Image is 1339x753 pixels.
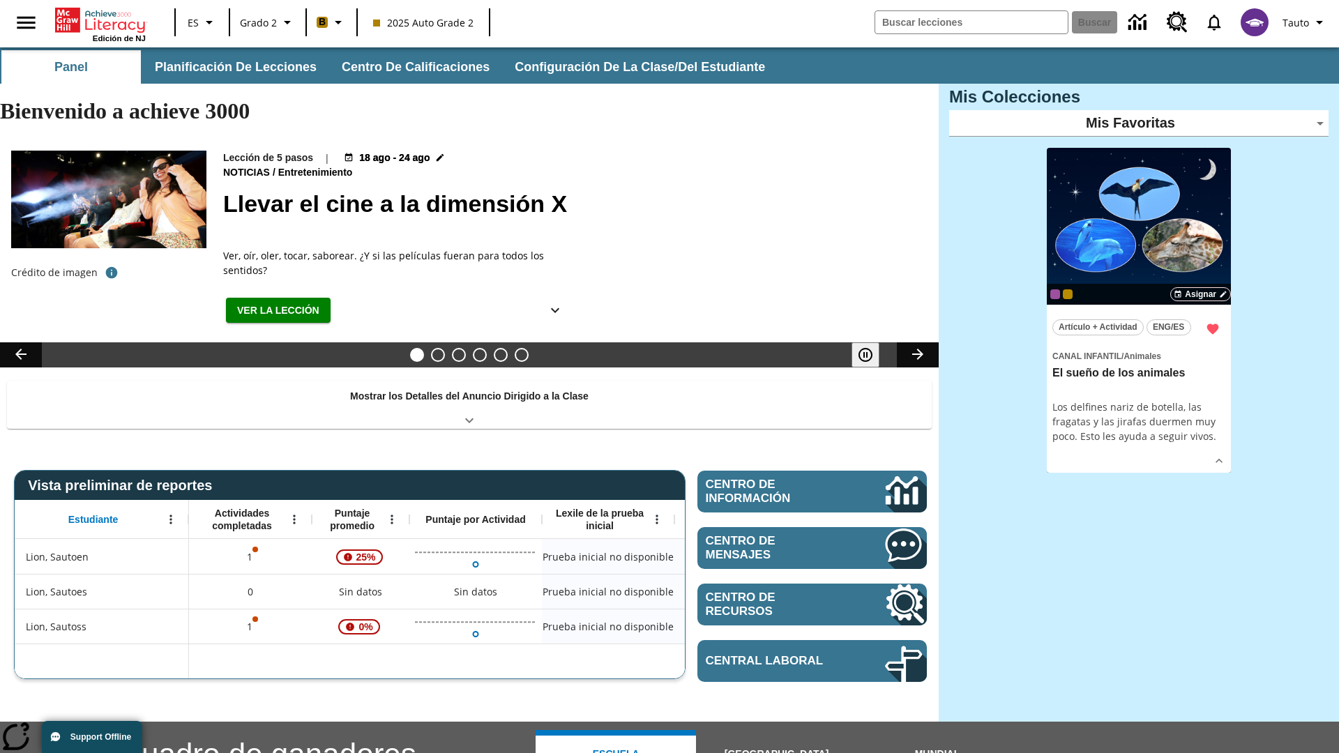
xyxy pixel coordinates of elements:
[160,509,181,530] button: Abrir menú
[248,584,253,599] span: 0
[1050,289,1060,299] div: OL 2025 Auto Grade 3
[515,348,529,362] button: Diapositiva 6 Una idea, mucho trabajo
[706,478,838,505] span: Centro de información
[447,578,504,606] div: Sin datos, Lion, Sautoes
[70,732,131,742] span: Support Offline
[1170,287,1231,301] button: Asignar Elegir fechas
[353,614,378,639] span: 0%
[897,342,939,367] button: Carrusel de lecciones, seguir
[543,619,674,634] span: Prueba inicial no disponible, Lion, Sautoss
[7,381,932,429] div: Mostrar los Detalles del Anuncio Dirigido a la Clase
[674,539,807,574] div: Sin datos, Lion, Sautoen
[1120,3,1158,42] a: Centro de información
[1,50,141,84] button: Panel
[697,471,927,512] a: Centro de información
[373,15,474,30] span: 2025 Auto Grade 2
[1153,320,1184,335] span: ENG/ES
[189,539,312,574] div: 1, Es posible que sea inválido el puntaje de una o más actividades., Lion, Sautoen
[1241,8,1269,36] img: avatar image
[180,10,225,35] button: Lenguaje: ES, Selecciona un idioma
[504,50,776,84] button: Configuración de la clase/del estudiante
[284,509,305,530] button: Abrir menú
[331,50,501,84] button: Centro de calificaciones
[949,87,1329,107] h3: Mis Colecciones
[341,151,448,165] button: 18 ago - 24 ago Elegir fechas
[98,260,126,285] button: Crédito de foto: The Asahi Shimbun vía Getty Images
[359,151,430,165] span: 18 ago - 24 ago
[240,15,277,30] span: Grado 2
[674,609,807,644] div: Sin datos, Lion, Sautoss
[55,5,146,43] div: Portada
[42,721,142,753] button: Support Offline
[706,534,843,562] span: Centro de mensajes
[93,34,146,43] span: Edición de NJ
[1283,15,1309,30] span: Tauto
[273,167,275,178] span: /
[188,15,199,30] span: ES
[319,13,326,31] span: B
[245,619,255,634] p: 1
[1196,4,1232,40] a: Notificaciones
[234,10,301,35] button: Grado: Grado 2, Elige un grado
[6,2,47,43] button: Abrir el menú lateral
[706,591,843,618] span: Centro de recursos
[1158,3,1196,41] a: Centro de recursos, Se abrirá en una pestaña nueva.
[312,609,409,644] div: , 0%, ¡Atención! La puntuación media de 0% correspondiente al primer intento de este estudiante d...
[1059,320,1137,335] span: Artículo + Actividad
[494,348,508,362] button: Diapositiva 5 ¿Cuál es la gran idea?
[543,549,674,564] span: Prueba inicial no disponible, Lion, Sautoen
[319,507,386,532] span: Puntaje promedio
[278,165,356,181] span: Entretenimiento
[1147,319,1191,335] button: ENG/ES
[1063,289,1073,299] div: New 2025 class
[1052,319,1144,335] button: Artículo + Actividad
[26,584,87,599] span: Lion, Sautoes
[1052,400,1225,443] div: Los delfines nariz de botella, las fragatas y las jirafas duermen muy poco. Esto les ayuda a segu...
[852,342,879,367] button: Pausar
[706,654,843,668] span: Central laboral
[541,298,569,324] button: Ver más
[1047,148,1231,473] div: lesson details
[68,513,119,526] span: Estudiante
[189,609,312,644] div: 1, Es posible que sea inválido el puntaje de una o más actividades., Lion, Sautoss
[1200,317,1225,342] button: Remover de Favoritas
[452,348,466,362] button: Diapositiva 3 Modas que pasaron de moda
[324,151,330,165] span: |
[674,574,807,609] div: Sin datos, Lion, Sautoes
[549,507,651,532] span: Lexile de la prueba inicial
[1052,348,1225,363] span: Tema: Canal Infantil/Animales
[226,298,331,324] button: Ver la lección
[1232,4,1277,40] button: Escoja un nuevo avatar
[543,584,674,599] span: Prueba inicial no disponible, Lion, Sautoes
[245,549,255,564] p: 1
[312,539,409,574] div: , 25%, ¡Atención! La puntuación media de 25% correspondiente al primer intento de este estudiante...
[55,6,146,34] a: Portada
[697,527,927,569] a: Centro de mensajes
[697,584,927,625] a: Centro de recursos, Se abrirá en una pestaña nueva.
[11,151,206,248] img: El panel situado frente a los asientos rocía con agua nebulizada al feliz público en un cine equi...
[311,10,352,35] button: Boost El color de la clase es anaranjado claro. Cambiar el color de la clase.
[1121,351,1124,361] span: /
[473,348,487,362] button: Diapositiva 4 ¿Los autos del futuro?
[410,348,424,362] button: Diapositiva 1 Llevar el cine a la dimensión X
[1124,351,1160,361] span: Animales
[11,266,98,280] p: Crédito de imagen
[223,151,313,165] p: Lección de 5 pasos
[875,11,1068,33] input: Buscar campo
[1185,288,1216,301] span: Asignar
[11,11,198,26] body: Máximo 600 caracteres Presiona Escape para desactivar la barra de herramientas Presiona Alt + F10...
[1277,10,1333,35] button: Perfil/Configuración
[223,165,273,181] span: Noticias
[381,509,402,530] button: Abrir menú
[1052,366,1225,381] h3: El sueño de los animales
[425,513,525,526] span: Puntaje por Actividad
[223,248,572,277] div: Ver, oír, oler, tocar, saborear. ¿Y si las películas fueran para todos los sentidos?
[350,389,589,404] p: Mostrar los Detalles del Anuncio Dirigido a la Clase
[646,509,667,530] button: Abrir menú
[852,342,893,367] div: Pausar
[189,574,312,609] div: 0, Lion, Sautoes
[144,50,328,84] button: Planificación de lecciones
[26,619,86,634] span: Lion, Sautoss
